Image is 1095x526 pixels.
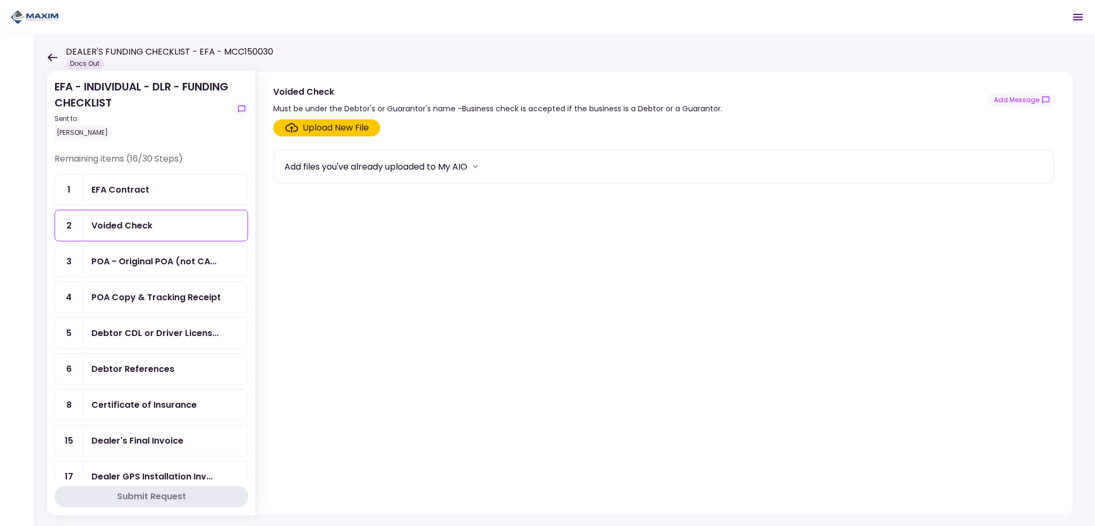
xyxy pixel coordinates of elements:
[66,45,273,58] h1: DEALER'S FUNDING CHECKLIST - EFA - MCC150030
[11,9,59,25] img: Partner icon
[273,102,722,115] div: Must be under the Debtor's or Guarantor's name -Business check is accepted if the business is a D...
[91,219,152,232] div: Voided Check
[55,210,83,241] div: 2
[55,390,83,420] div: 8
[91,255,217,268] div: POA - Original POA (not CA or GA)
[91,183,149,196] div: EFA Contract
[91,398,197,411] div: Certificate of Insurance
[1065,4,1091,30] button: Open menu
[303,121,369,134] div: Upload New File
[273,119,380,136] span: Click here to upload the required document
[256,71,1074,515] div: Voided CheckMust be under the Debtor's or Guarantor's name -Business check is accepted if the bus...
[91,291,221,304] div: POA Copy & Tracking Receipt
[55,461,83,492] div: 17
[284,160,467,173] div: Add files you've already uploaded to My AIO
[55,126,110,140] div: [PERSON_NAME]
[66,58,104,69] div: Docs Out
[91,326,219,340] div: Debtor CDL or Driver License
[55,461,248,492] a: 17Dealer GPS Installation Invoice
[55,114,231,124] div: Sent to:
[55,317,248,349] a: 5Debtor CDL or Driver License
[55,246,83,277] div: 3
[55,425,83,456] div: 15
[55,79,231,140] div: EFA - INDIVIDUAL - DLR - FUNDING CHECKLIST
[91,470,213,483] div: Dealer GPS Installation Invoice
[55,354,83,384] div: 6
[988,93,1056,107] button: show-messages
[55,281,248,313] a: 4POA Copy & Tracking Receipt
[55,389,248,421] a: 8Certificate of Insurance
[55,353,248,385] a: 6Debtor References
[55,153,248,174] div: Remaining items (16/30 Steps)
[55,246,248,277] a: 3POA - Original POA (not CA or GA)
[55,318,83,348] div: 5
[55,174,248,205] a: 1EFA Contract
[91,434,183,447] div: Dealer's Final Invoice
[235,103,248,116] button: show-messages
[55,486,248,507] button: Submit Request
[467,158,483,174] button: more
[273,85,722,98] div: Voided Check
[91,362,174,376] div: Debtor References
[55,425,248,456] a: 15Dealer's Final Invoice
[55,174,83,205] div: 1
[55,210,248,241] a: 2Voided Check
[117,490,186,503] div: Submit Request
[55,282,83,312] div: 4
